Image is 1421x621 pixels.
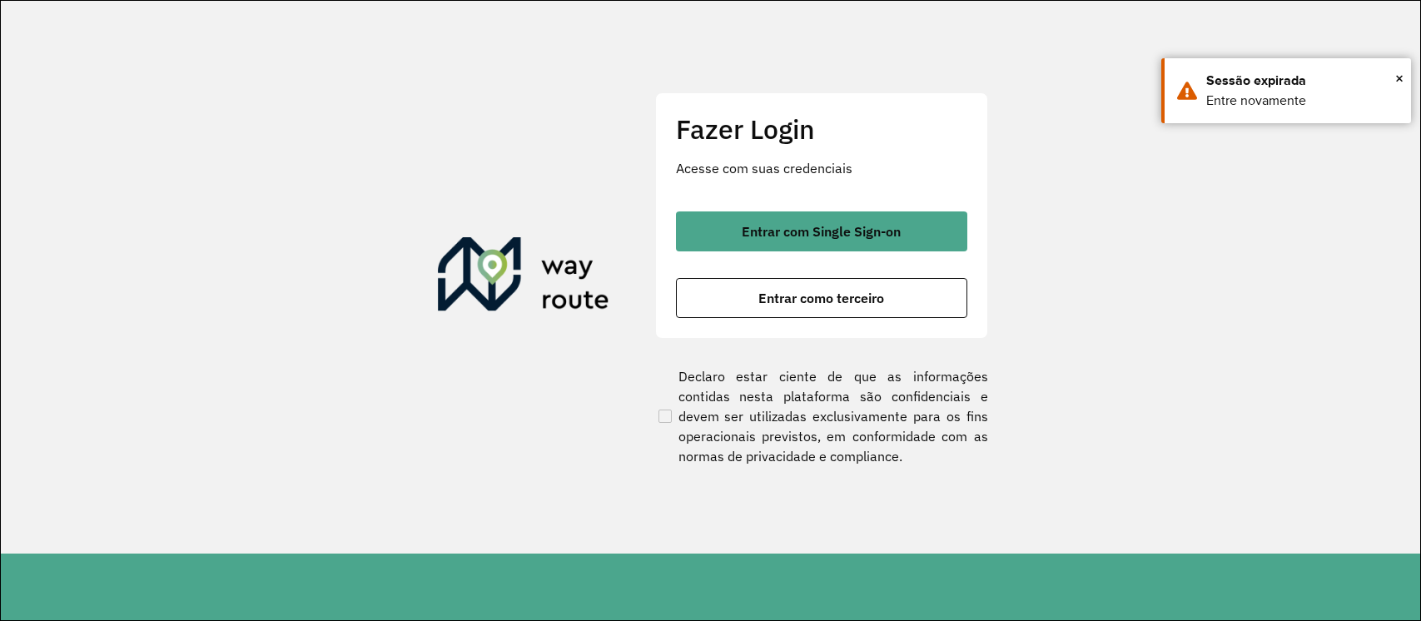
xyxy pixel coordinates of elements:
[742,225,901,238] span: Entrar com Single Sign-on
[676,158,967,178] p: Acesse com suas credenciais
[758,291,884,305] span: Entrar como terceiro
[438,237,609,317] img: Roteirizador AmbevTech
[655,366,988,466] label: Declaro estar ciente de que as informações contidas nesta plataforma são confidenciais e devem se...
[676,113,967,145] h2: Fazer Login
[1206,71,1399,91] div: Sessão expirada
[676,211,967,251] button: button
[1395,66,1404,91] button: Close
[676,278,967,318] button: button
[1395,66,1404,91] span: ×
[1206,91,1399,111] div: Entre novamente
